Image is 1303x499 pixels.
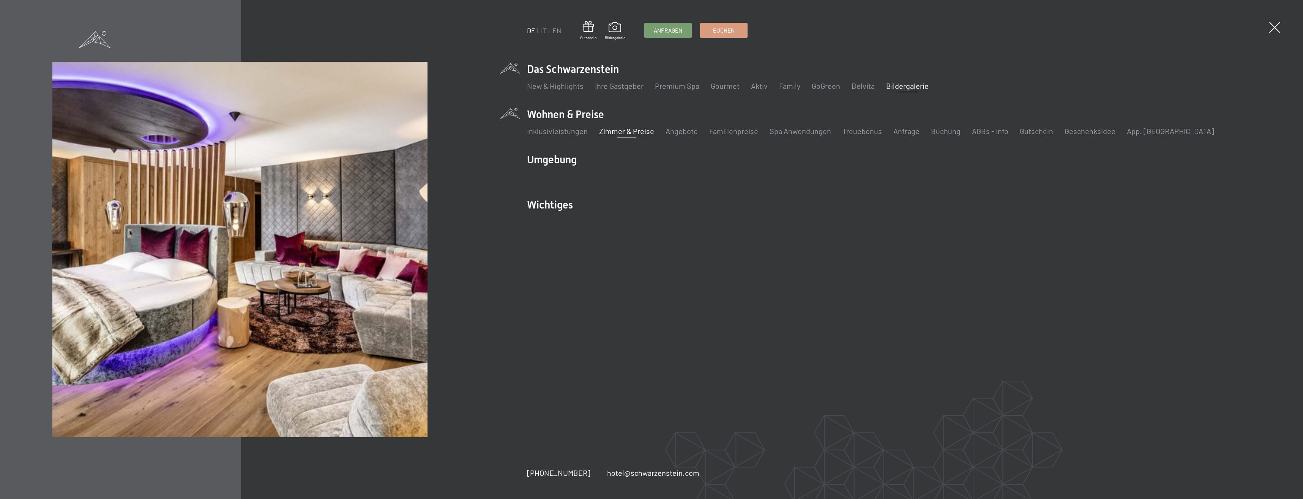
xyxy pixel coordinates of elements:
a: Premium Spa [655,81,699,90]
a: Bildergalerie [605,22,625,40]
a: Spa Anwendungen [770,126,831,136]
a: Familienpreise [709,126,758,136]
a: Treuebonus [842,126,882,136]
a: hotel@schwarzenstein.com [607,467,699,478]
a: EN [552,26,561,35]
a: Gourmet [711,81,740,90]
a: Anfragen [645,23,691,38]
a: DE [527,26,535,35]
a: Bildergalerie [886,81,929,90]
a: Belvita [852,81,875,90]
span: Buchen [713,27,735,35]
a: Zimmer & Preise [599,126,654,136]
a: IT [541,26,547,35]
a: New & Highlights [527,81,584,90]
span: Bildergalerie [605,35,625,40]
a: Gutschein [580,21,596,40]
a: Inklusivleistungen [527,126,588,136]
a: Angebote [666,126,698,136]
a: AGBs - Info [972,126,1008,136]
img: Bildergalerie [52,62,427,437]
a: App. [GEOGRAPHIC_DATA] [1127,126,1214,136]
a: Aktiv [751,81,768,90]
a: Family [779,81,800,90]
a: [PHONE_NUMBER] [527,467,590,478]
a: Gutschein [1020,126,1053,136]
a: Buchen [700,23,747,38]
a: Anfrage [893,126,920,136]
a: Geschenksidee [1065,126,1115,136]
a: GoGreen [812,81,840,90]
span: Anfragen [654,27,682,35]
span: [PHONE_NUMBER] [527,468,590,477]
a: Ihre Gastgeber [595,81,644,90]
a: Buchung [931,126,961,136]
span: Gutschein [580,35,596,40]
